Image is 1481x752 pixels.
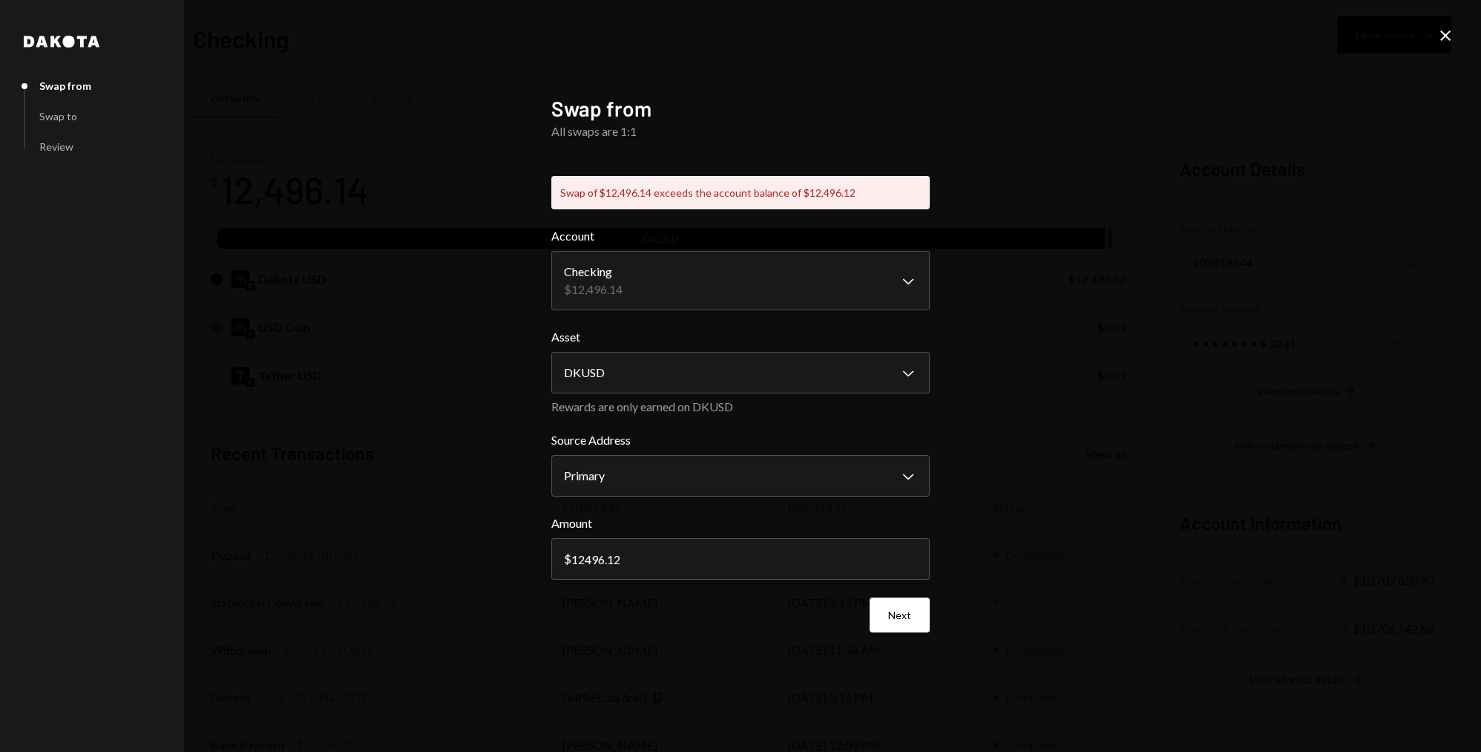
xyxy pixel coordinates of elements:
[564,552,571,566] div: $
[39,79,91,92] div: Swap from
[551,455,930,497] button: Source Address
[551,514,930,532] label: Amount
[551,227,930,245] label: Account
[551,176,930,209] div: Swap of $12,496.14 exceeds the account balance of $12,496.12
[551,251,930,310] button: Account
[551,122,930,140] div: All swaps are 1:1
[551,352,930,393] button: Asset
[39,110,77,122] div: Swap to
[39,140,73,153] div: Review
[551,399,930,413] div: Rewards are only earned on DKUSD
[870,598,930,632] button: Next
[551,538,930,580] input: 0.00
[551,431,930,449] label: Source Address
[551,328,930,346] label: Asset
[551,94,930,123] h2: Swap from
